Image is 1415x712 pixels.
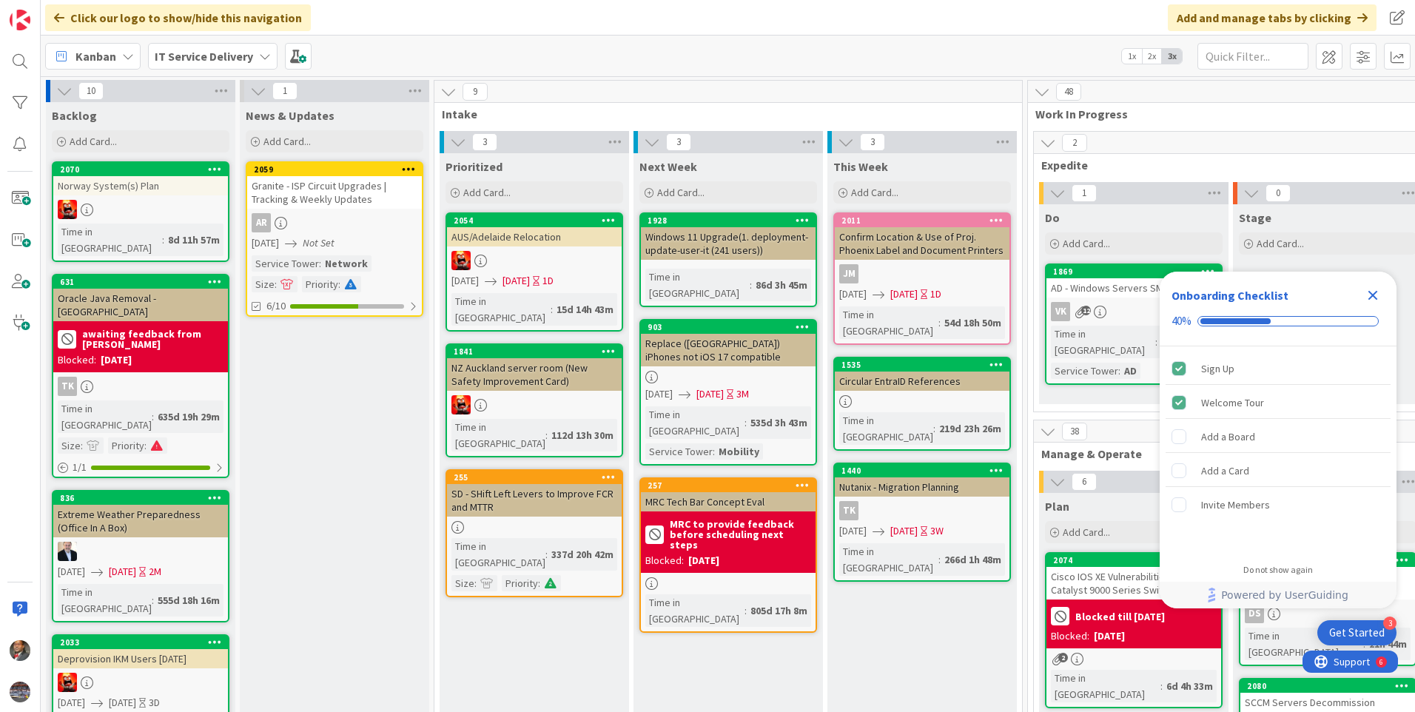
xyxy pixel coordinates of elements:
img: VN [58,200,77,219]
span: : [551,301,553,318]
span: [DATE] [645,386,673,402]
div: 1841 [447,345,622,358]
div: Granite - ISP Circuit Upgrades | Tracking & Weekly Updates [247,176,422,209]
span: 3x [1162,49,1182,64]
span: : [1160,678,1163,694]
div: 631 [60,277,228,287]
span: [DATE] [839,286,867,302]
div: VN [447,395,622,414]
div: 2054 [447,214,622,227]
div: Size [252,276,275,292]
span: : [745,602,747,619]
div: 2070 [60,164,228,175]
span: Add Card... [1257,237,1304,250]
div: Windows 11 Upgrade(1. deployment-update-user-it (241 users)) [641,227,816,260]
b: awaiting feedback from [PERSON_NAME] [82,329,223,349]
div: Sign Up [1201,360,1234,377]
span: [DATE] [58,695,85,711]
span: Do [1045,210,1060,225]
div: Size [451,575,474,591]
div: 1535 [841,360,1009,370]
span: Add Card... [463,186,511,199]
div: Time in [GEOGRAPHIC_DATA] [645,406,745,439]
div: Mobility [715,443,763,460]
div: AD - Windows Servers SMB1 disable [1046,278,1221,298]
span: 9 [463,83,488,101]
span: [DATE] [503,273,530,289]
span: 3 [472,133,497,151]
b: IT Service Delivery [155,49,253,64]
div: 2033 [53,636,228,649]
span: Powered by UserGuiding [1221,586,1348,604]
div: Checklist progress: 40% [1172,315,1385,328]
div: Priority [108,437,144,454]
div: Circular EntraID References [835,372,1009,391]
div: 555d 18h 16m [154,592,223,608]
div: 1440 [841,466,1009,476]
div: Blocked: [1051,628,1089,644]
div: VK [1051,302,1070,321]
div: 257 [648,480,816,491]
div: 3D [149,695,160,711]
div: Click our logo to show/hide this navigation [45,4,311,31]
div: 255 [454,472,622,483]
div: DS [1240,604,1415,623]
div: 1869 [1053,266,1221,277]
span: 6/10 [266,298,286,314]
div: 1535Circular EntraID References [835,358,1009,391]
div: 266d 1h 48m [941,551,1005,568]
span: 38 [1062,423,1087,440]
div: Time in [GEOGRAPHIC_DATA] [451,293,551,326]
span: [DATE] [109,695,136,711]
div: 2011 [841,215,1009,226]
div: 836 [60,493,228,503]
div: 2011 [835,214,1009,227]
div: VN [53,673,228,692]
span: : [938,315,941,331]
div: Time in [GEOGRAPHIC_DATA] [839,306,938,339]
span: Add Card... [263,135,311,148]
span: Kanban [75,47,116,65]
div: Time in [GEOGRAPHIC_DATA] [451,419,545,451]
span: : [538,575,540,591]
img: Visit kanbanzone.com [10,10,30,30]
div: 535d 3h 43m [747,414,811,431]
div: Service Tower [252,255,319,272]
span: 0 [1266,184,1291,202]
input: Quick Filter... [1197,43,1308,70]
i: Not Set [303,236,335,249]
div: 2033 [60,637,228,648]
div: 257 [641,479,816,492]
div: AR [247,213,422,232]
div: Sign Up is complete. [1166,352,1391,385]
div: MRC Tech Bar Concept Eval [641,492,816,511]
span: : [545,546,548,562]
span: 2 [1058,653,1068,662]
span: News & Updates [246,108,335,123]
span: : [938,551,941,568]
span: Add Card... [657,186,705,199]
a: Powered by UserGuiding [1167,582,1389,608]
div: Open Get Started checklist, remaining modules: 3 [1317,620,1396,645]
span: : [750,277,752,293]
div: 2070Norway System(s) Plan [53,163,228,195]
div: 903Replace ([GEOGRAPHIC_DATA]) iPhones not iOS 17 compatible [641,320,816,366]
div: Norway System(s) Plan [53,176,228,195]
div: 87d 3h 33m [1157,334,1217,350]
span: Add Card... [1063,237,1110,250]
div: Time in [GEOGRAPHIC_DATA] [645,594,745,627]
div: TK [53,377,228,396]
div: 2080 [1247,681,1415,691]
div: 836Extreme Weather Preparedness (Office In A Box) [53,491,228,537]
span: 3 [860,133,885,151]
div: 257MRC Tech Bar Concept Eval [641,479,816,511]
span: [DATE] [109,564,136,580]
div: 2074 [1053,555,1221,565]
span: : [474,575,477,591]
div: Add and manage tabs by clicking [1168,4,1377,31]
div: Time in [GEOGRAPHIC_DATA] [839,412,933,445]
span: [DATE] [451,273,479,289]
div: Time in [GEOGRAPHIC_DATA] [451,538,545,571]
img: VN [451,395,471,414]
div: VN [447,251,622,270]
